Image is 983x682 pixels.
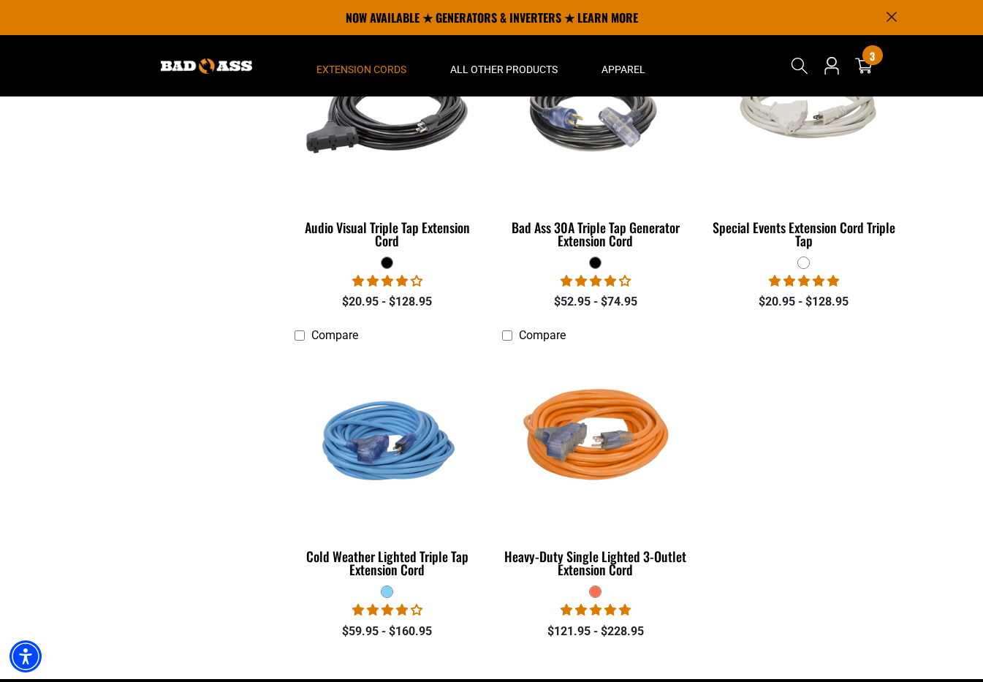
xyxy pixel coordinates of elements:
span: Compare [519,328,566,342]
a: white Special Events Extension Cord Triple Tap [710,20,897,256]
div: $59.95 - $160.95 [295,623,481,640]
div: $20.95 - $128.95 [710,293,897,311]
img: orange [504,357,688,525]
span: 4.00 stars [561,274,631,288]
a: orange Heavy-Duty Single Lighted 3-Outlet Extension Cord [502,349,688,585]
img: black [504,28,688,196]
div: $121.95 - $228.95 [502,623,688,640]
div: $52.95 - $74.95 [502,293,688,311]
span: 5.00 stars [561,603,631,617]
span: 5.00 stars [769,274,839,288]
a: black Bad Ass 30A Triple Tap Generator Extension Cord [502,20,688,256]
summary: Extension Cords [295,35,428,96]
img: Bad Ass Extension Cords [161,58,252,74]
img: Light Blue [295,357,479,525]
span: 3.75 stars [352,274,422,288]
a: black Audio Visual Triple Tap Extension Cord [295,20,481,256]
div: $20.95 - $128.95 [295,293,481,311]
a: Light Blue Cold Weather Lighted Triple Tap Extension Cord [295,349,481,585]
span: 4.18 stars [352,603,422,617]
span: Apparel [601,63,645,76]
span: Compare [311,328,358,342]
div: Special Events Extension Cord Triple Tap [710,221,897,247]
span: 3 [870,50,875,61]
summary: All Other Products [428,35,580,96]
img: black [295,28,479,196]
div: Cold Weather Lighted Triple Tap Extension Cord [295,550,481,576]
div: Heavy-Duty Single Lighted 3-Outlet Extension Cord [502,550,688,576]
a: Open this option [820,35,843,96]
summary: Search [788,54,811,77]
div: Accessibility Menu [10,640,42,672]
span: Extension Cords [316,63,406,76]
div: Bad Ass 30A Triple Tap Generator Extension Cord [502,221,688,247]
span: All Other Products [450,63,558,76]
summary: Apparel [580,35,667,96]
div: Audio Visual Triple Tap Extension Cord [295,221,481,247]
img: white [712,56,896,168]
